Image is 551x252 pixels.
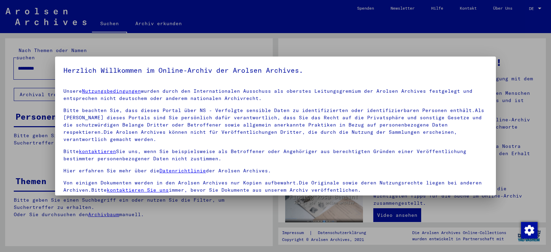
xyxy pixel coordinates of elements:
[63,65,488,76] h5: Herzlich Willkommen im Online-Archiv der Arolsen Archives.
[63,88,488,102] p: Unsere wurden durch den Internationalen Ausschuss als oberstes Leitungsgremium der Arolsen Archiv...
[107,187,169,193] a: kontaktieren Sie uns
[63,179,488,194] p: Von einigen Dokumenten werden in den Arolsen Archives nur Kopien aufbewahrt.Die Originale sowie d...
[159,168,206,174] a: Datenrichtlinie
[82,88,141,94] a: Nutzungsbedingungen
[521,222,538,239] img: Zustimmung ändern
[63,167,488,174] p: Hier erfahren Sie mehr über die der Arolsen Archives.
[79,148,116,154] a: kontaktieren
[63,148,488,162] p: Bitte Sie uns, wenn Sie beispielsweise als Betroffener oder Angehöriger aus berechtigten Gründen ...
[63,107,488,143] p: Bitte beachten Sie, dass dieses Portal über NS - Verfolgte sensible Daten zu identifizierten oder...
